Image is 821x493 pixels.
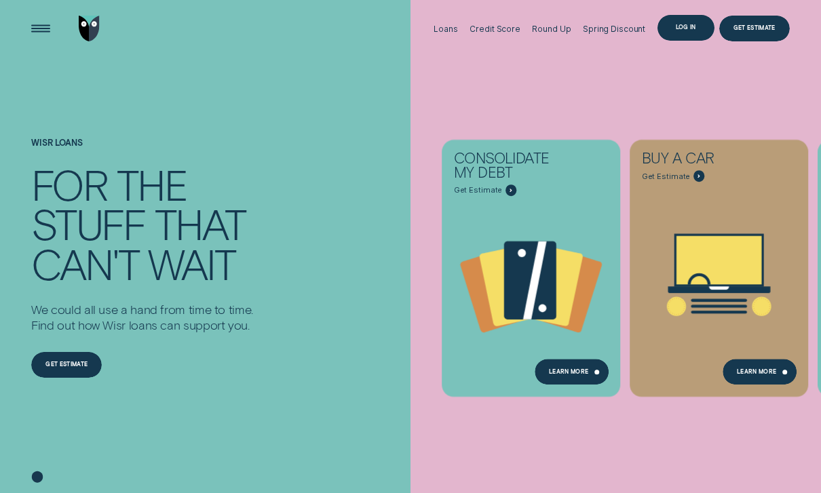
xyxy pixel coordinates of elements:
[31,203,145,243] div: stuff
[28,16,54,41] button: Open Menu
[434,24,457,34] div: Loans
[31,352,102,378] a: Get estimate
[470,24,520,34] div: Credit Score
[642,172,691,181] span: Get Estimate
[723,359,797,385] a: Learn More
[31,164,107,204] div: For
[442,140,620,389] a: Consolidate my debt - Learn more
[676,25,696,30] div: Log in
[31,164,253,283] h4: For the stuff that can't wait
[630,140,808,389] a: Buy a car - Learn more
[155,203,245,243] div: that
[454,152,568,185] div: Consolidate my debt
[532,24,571,34] div: Round Up
[31,302,253,333] p: We could all use a hand from time to time. Find out how Wisr loans can support you.
[454,186,503,195] span: Get Estimate
[31,138,253,163] h1: Wisr loans
[657,15,714,41] button: Log in
[31,243,138,283] div: can't
[79,16,100,41] img: Wisr
[642,152,756,171] div: Buy a car
[117,164,187,204] div: the
[148,243,235,283] div: wait
[535,359,609,385] a: Learn more
[583,24,645,34] div: Spring Discount
[719,16,790,41] a: Get Estimate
